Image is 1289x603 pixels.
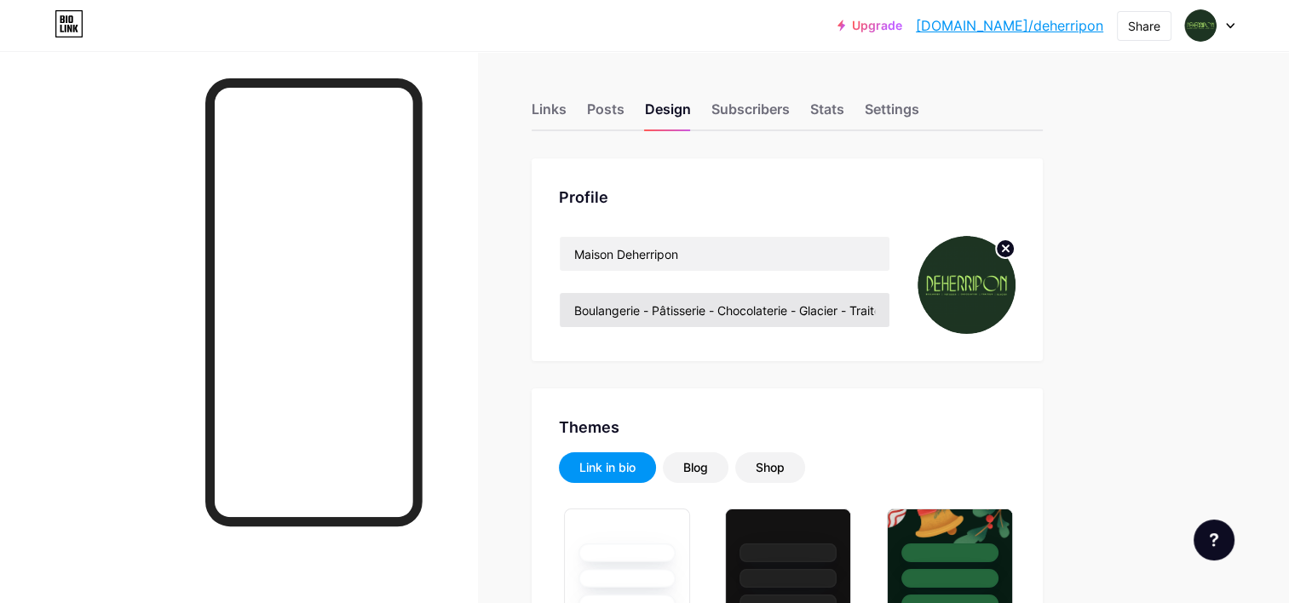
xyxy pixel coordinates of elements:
div: Posts [587,99,624,129]
div: Shop [756,459,785,476]
div: Links [532,99,567,129]
div: Share [1128,17,1160,35]
a: [DOMAIN_NAME]/deherripon [916,15,1103,36]
div: Design [645,99,691,129]
div: Settings [865,99,919,129]
input: Bio [560,293,889,327]
div: Link in bio [579,459,636,476]
div: Blog [683,459,708,476]
div: Subscribers [711,99,790,129]
div: Stats [810,99,844,129]
img: Yves Antoine Deherripon [918,236,1016,334]
img: Yves Antoine Deherripon [1184,9,1217,42]
div: Profile [559,186,1016,209]
div: Themes [559,416,1016,439]
input: Name [560,237,889,271]
a: Upgrade [837,19,902,32]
